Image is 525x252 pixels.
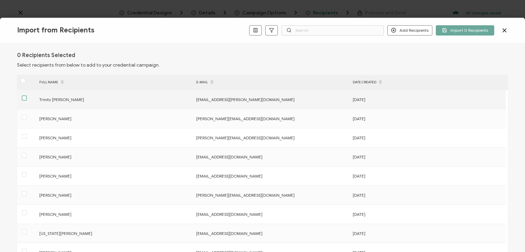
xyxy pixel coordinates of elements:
span: [US_STATE][PERSON_NAME] [39,231,92,236]
span: [PERSON_NAME][EMAIL_ADDRESS][DOMAIN_NAME] [196,116,295,121]
span: [DATE] [353,212,365,217]
span: [EMAIL_ADDRESS][DOMAIN_NAME] [196,173,262,179]
span: [DATE] [353,193,365,198]
span: [EMAIL_ADDRESS][DOMAIN_NAME] [196,212,262,217]
span: [DATE] [353,173,365,179]
span: [PERSON_NAME][EMAIL_ADDRESS][DOMAIN_NAME] [196,193,295,198]
span: Import from Recipients [17,26,94,34]
span: [PERSON_NAME][EMAIL_ADDRESS][DOMAIN_NAME] [196,135,295,140]
span: [DATE] [353,231,365,236]
div: DATE CREATED [349,76,506,88]
span: [DATE] [353,135,365,140]
span: [PERSON_NAME] [39,193,71,198]
span: [DATE] [353,97,365,102]
span: [EMAIL_ADDRESS][DOMAIN_NAME] [196,154,262,159]
iframe: Chat Widget [491,219,525,252]
span: [PERSON_NAME] [39,173,71,179]
div: E-MAIL [193,76,349,88]
span: Trinity [PERSON_NAME] [39,97,84,102]
span: [DATE] [353,116,365,121]
span: [PERSON_NAME] [39,116,71,121]
span: [EMAIL_ADDRESS][PERSON_NAME][DOMAIN_NAME] [196,97,295,102]
span: [DATE] [353,154,365,159]
span: Import 0 Recipients [442,28,488,33]
button: Add Recipients [387,25,432,36]
div: FULL NAME [36,76,193,88]
span: [PERSON_NAME] [39,135,71,140]
input: Search [281,25,384,36]
span: [PERSON_NAME] [39,212,71,217]
span: [EMAIL_ADDRESS][DOMAIN_NAME] [196,231,262,236]
h1: 0 Recipients Selected [17,52,75,59]
span: [PERSON_NAME] [39,154,71,159]
span: Select recipients from below to add to your credential campaign. [17,62,160,68]
button: Import 0 Recipients [436,25,494,36]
